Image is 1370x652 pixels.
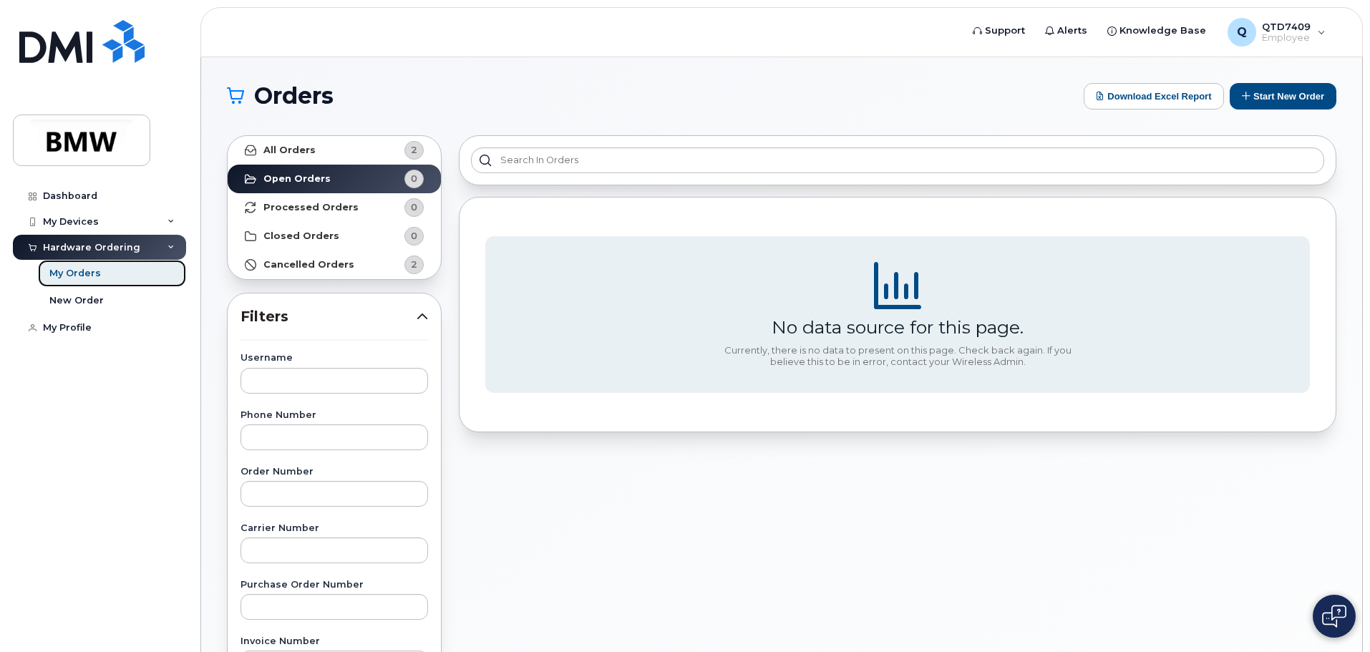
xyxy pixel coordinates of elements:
button: Start New Order [1230,83,1336,110]
label: Purchase Order Number [241,580,428,590]
span: Filters [241,306,417,327]
label: Phone Number [241,411,428,420]
strong: Closed Orders [263,230,339,242]
div: No data source for this page. [772,316,1024,338]
a: Closed Orders0 [228,222,441,250]
button: Download Excel Report [1084,83,1224,110]
span: 2 [411,258,417,271]
span: Orders [254,85,334,107]
img: Open chat [1322,605,1346,628]
a: Open Orders0 [228,165,441,193]
a: Processed Orders0 [228,193,441,222]
label: Invoice Number [241,637,428,646]
strong: Processed Orders [263,202,359,213]
label: Order Number [241,467,428,477]
strong: Cancelled Orders [263,259,354,271]
strong: Open Orders [263,173,331,185]
input: Search in orders [471,147,1324,173]
label: Carrier Number [241,524,428,533]
span: 2 [411,143,417,157]
span: 0 [411,200,417,214]
strong: All Orders [263,145,316,156]
a: Cancelled Orders2 [228,250,441,279]
div: Currently, there is no data to present on this page. Check back again. If you believe this to be ... [719,345,1077,367]
a: All Orders2 [228,136,441,165]
span: 0 [411,172,417,185]
label: Username [241,354,428,363]
span: 0 [411,229,417,243]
